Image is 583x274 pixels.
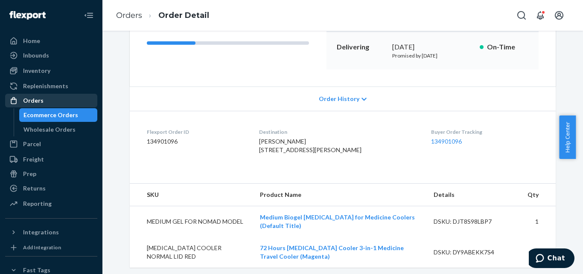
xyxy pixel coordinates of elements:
[5,153,97,166] a: Freight
[23,140,41,148] div: Parcel
[23,96,44,105] div: Orders
[19,123,98,136] a: Wholesale Orders
[147,137,245,146] dd: 134901096
[23,228,59,237] div: Integrations
[23,111,78,119] div: Ecommerce Orders
[532,7,549,24] button: Open notifications
[5,64,97,78] a: Inventory
[431,128,539,136] dt: Buyer Order Tracking
[427,184,521,206] th: Details
[5,167,97,181] a: Prep
[158,11,209,20] a: Order Detail
[513,7,530,24] button: Open Search Box
[434,248,514,257] div: DSKU: DY9ABEKK7S4
[23,125,76,134] div: Wholesale Orders
[337,42,385,52] p: Delivering
[23,82,68,90] div: Replenishments
[5,182,97,195] a: Returns
[260,213,415,229] a: Medium Biogel [MEDICAL_DATA] for Medicine Coolers (Default Title)
[253,184,427,206] th: Product Name
[23,37,40,45] div: Home
[5,34,97,48] a: Home
[319,95,359,103] span: Order History
[23,155,44,164] div: Freight
[23,184,46,193] div: Returns
[259,128,418,136] dt: Destination
[5,137,97,151] a: Parcel
[130,237,253,268] td: [MEDICAL_DATA] COOLER NORMAL LID RED
[260,244,404,260] a: 72 Hours [MEDICAL_DATA] Cooler 3-in-1 Medicine Travel Cooler (Magenta)
[19,108,98,122] a: Ecommerce Orders
[23,51,49,60] div: Inbounds
[116,11,142,20] a: Orders
[23,199,52,208] div: Reporting
[130,184,253,206] th: SKU
[147,128,245,136] dt: Flexport Order ID
[109,3,216,28] ol: breadcrumbs
[392,42,473,52] div: [DATE]
[487,42,528,52] p: On-Time
[9,11,46,20] img: Flexport logo
[259,138,361,153] span: [PERSON_NAME] [STREET_ADDRESS][PERSON_NAME]
[23,244,61,251] div: Add Integration
[521,206,556,237] td: 1
[23,66,50,75] div: Inventory
[5,79,97,93] a: Replenishments
[392,52,473,59] p: Promised by [DATE]
[130,206,253,237] td: MEDIUM GEL FOR NOMAD MODEL
[431,138,462,145] a: 134901096
[551,7,568,24] button: Open account menu
[5,225,97,239] button: Integrations
[521,184,556,206] th: Qty
[23,170,36,178] div: Prep
[559,115,576,159] button: Help Center
[80,7,97,24] button: Close Navigation
[5,49,97,62] a: Inbounds
[434,217,514,226] div: DSKU: DJT8S98LBP7
[5,94,97,107] a: Orders
[529,248,574,270] iframe: Opens a widget where you can chat to one of our agents
[521,237,556,268] td: 1
[5,197,97,211] a: Reporting
[5,242,97,253] a: Add Integration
